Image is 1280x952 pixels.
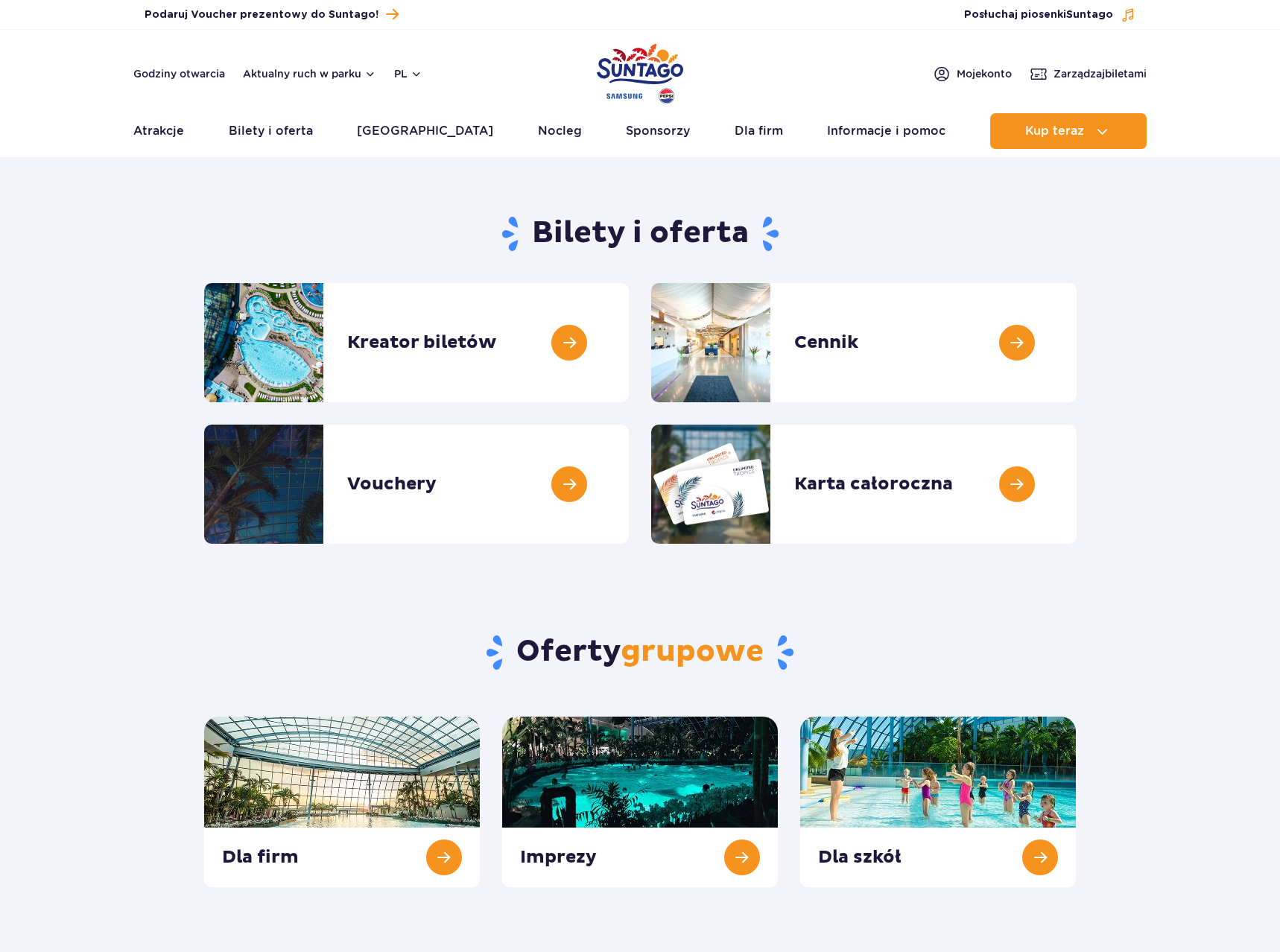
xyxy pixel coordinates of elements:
[145,4,399,25] a: Podaruj Voucher prezentowy do Suntago!
[1030,65,1147,83] a: Zarządzajbiletami
[597,37,683,106] a: Park of Poland
[1054,66,1147,81] span: Zarządzaj biletami
[933,65,1012,83] a: Mojekonto
[243,68,376,80] button: Aktualny ruch w parku
[964,7,1135,22] button: Posłuchaj piosenkiSuntago
[957,66,1012,81] span: Moje konto
[394,66,422,81] button: pl
[964,7,1113,22] span: Posłuchaj piosenki
[133,113,184,149] a: Atrakcje
[990,113,1147,149] button: Kup teraz
[1025,124,1084,138] span: Kup teraz
[735,113,783,149] a: Dla firm
[621,633,764,670] span: grupowe
[145,7,378,22] span: Podaruj Voucher prezentowy do Suntago!
[357,113,493,149] a: [GEOGRAPHIC_DATA]
[827,113,945,149] a: Informacje i pomoc
[133,66,225,81] a: Godziny otwarcia
[204,633,1077,672] h2: Oferty
[626,113,690,149] a: Sponsorzy
[538,113,582,149] a: Nocleg
[204,215,1077,253] h1: Bilety i oferta
[229,113,313,149] a: Bilety i oferta
[1066,10,1113,20] span: Suntago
